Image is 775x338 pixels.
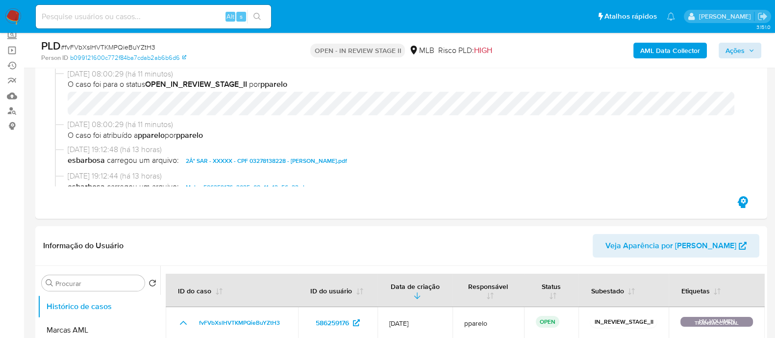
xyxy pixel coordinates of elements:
p: OPEN - IN REVIEW STAGE II [310,44,405,57]
span: 3.151.0 [756,23,770,31]
a: Sair [757,11,768,22]
button: Veja Aparência por [PERSON_NAME] [593,234,759,258]
b: pparelo [176,130,203,141]
button: Ações [719,43,761,58]
button: Retornar ao pedido padrão [149,279,156,290]
span: HIGH [474,45,492,56]
b: esbarbosa [68,155,105,167]
b: AML Data Collector [640,43,700,58]
b: pparelo [260,78,287,90]
input: Procurar [55,279,141,288]
button: Mulan 586259176_2025_08_11_12_56_22.xlsx [181,182,315,193]
span: Ações [725,43,745,58]
button: search-icon [247,10,267,24]
button: Procurar [46,279,53,287]
span: [DATE] 19:12:44 (há 13 horas) [68,171,744,182]
div: MLB [409,45,434,56]
span: Risco PLD: [438,45,492,56]
span: 2Â° SAR - XXXXX - CPF 03278138228 - [PERSON_NAME].pdf [186,155,347,167]
span: O caso foi para o status por [68,79,744,90]
span: [DATE] 08:00:29 (há 11 minutos) [68,119,744,130]
b: esbarbosa [68,182,105,193]
span: Alt [226,12,234,21]
a: b099121600c772f84ba7cdab2ab6b6d6 [70,53,186,62]
b: OPEN_IN_REVIEW_STAGE_II [145,78,247,90]
span: [DATE] 08:00:29 (há 11 minutos) [68,69,744,79]
span: [DATE] 19:12:48 (há 13 horas) [68,144,744,155]
input: Pesquise usuários ou casos... [36,10,271,23]
button: 2Â° SAR - XXXXX - CPF 03278138228 - [PERSON_NAME].pdf [181,155,352,167]
h1: Informação do Usuário [43,241,124,251]
p: alessandra.barbosa@mercadopago.com [699,12,754,21]
span: carregou um arquivo: [107,182,179,193]
span: carregou um arquivo: [107,155,179,167]
b: pparelo [138,130,165,141]
b: PLD [41,38,61,53]
span: Mulan 586259176_2025_08_11_12_56_22.xlsx [186,182,310,193]
span: Atalhos rápidos [604,11,657,22]
span: O caso foi atribuído a por [68,130,744,141]
span: # fvFVbXslHVTKMPQieBuYZtH3 [61,42,155,52]
span: Veja Aparência por [PERSON_NAME] [605,234,736,258]
button: Histórico de casos [38,295,160,318]
button: AML Data Collector [633,43,707,58]
span: s [240,12,243,21]
b: Person ID [41,53,68,62]
a: Notificações [667,12,675,21]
